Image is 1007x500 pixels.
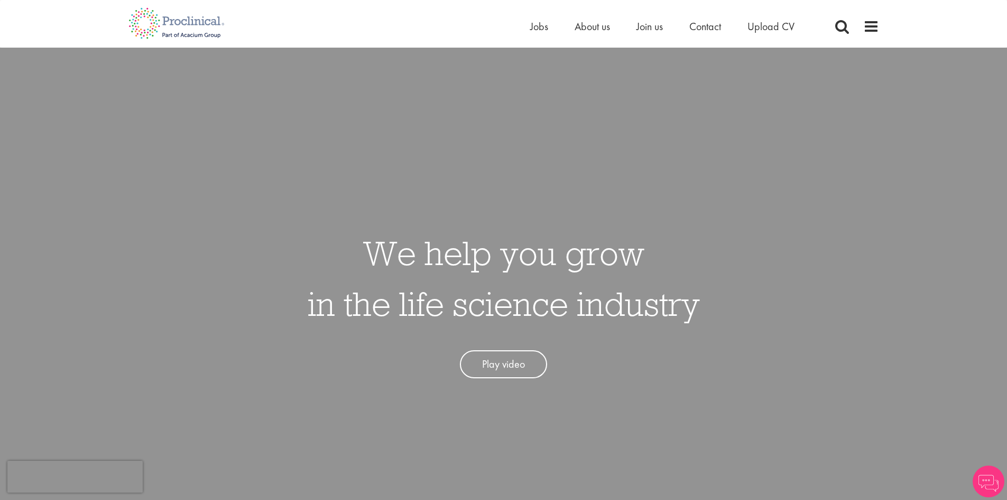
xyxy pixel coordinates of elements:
a: About us [575,20,610,33]
a: Join us [636,20,663,33]
h1: We help you grow in the life science industry [308,228,700,329]
a: Play video [460,350,547,378]
a: Jobs [530,20,548,33]
img: Chatbot [973,466,1004,497]
a: Contact [689,20,721,33]
a: Upload CV [747,20,794,33]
